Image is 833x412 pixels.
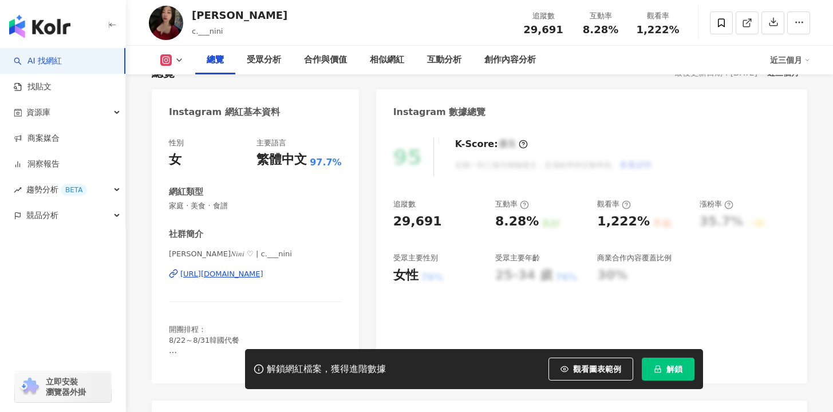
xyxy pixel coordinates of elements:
div: 合作與價值 [304,53,347,67]
div: 主要語言 [256,138,286,148]
a: chrome extension立即安裝 瀏覽器外掛 [15,371,111,402]
img: chrome extension [18,378,41,396]
img: KOL Avatar [149,6,183,40]
span: 資源庫 [26,100,50,125]
button: 觀看圖表範例 [548,358,633,381]
div: 創作內容分析 [484,53,536,67]
div: 解鎖網紅檔案，獲得進階數據 [267,363,386,375]
div: 近三個月 [770,51,810,69]
div: 8.28% [495,213,539,231]
button: 解鎖 [642,358,694,381]
div: BETA [61,184,87,196]
span: 解鎖 [666,365,682,374]
div: 社群簡介 [169,228,203,240]
div: 總覽 [207,53,224,67]
div: 互動率 [495,199,529,209]
div: 繁體中文 [256,151,307,169]
span: lock [654,365,662,373]
div: 觀看率 [636,10,680,22]
a: 找貼文 [14,81,52,93]
a: [URL][DOMAIN_NAME] [169,269,342,279]
div: 1,222% [597,213,650,231]
span: 8.28% [583,24,618,35]
div: 漲粉率 [700,199,733,209]
span: 家庭 · 美食 · 食譜 [169,201,342,211]
span: 競品分析 [26,203,58,228]
div: 29,691 [393,213,442,231]
div: [PERSON_NAME] [192,8,287,22]
div: 受眾主要年齡 [495,253,540,263]
div: 女性 [393,267,419,284]
span: 觀看圖表範例 [573,365,621,374]
span: c.___nini [192,27,223,35]
div: [URL][DOMAIN_NAME] [180,269,263,279]
div: 觀看率 [597,199,631,209]
img: logo [9,15,70,38]
div: 互動分析 [427,53,461,67]
span: 立即安裝 瀏覽器外掛 [46,377,86,397]
div: 受眾分析 [247,53,281,67]
div: 相似網紅 [370,53,404,67]
div: 女 [169,151,181,169]
span: 趨勢分析 [26,177,87,203]
span: [PERSON_NAME]𝑁𝑖𝑛𝑖 ♡ | c.___nini [169,249,342,259]
a: 洞察報告 [14,159,60,170]
div: 追蹤數 [522,10,565,22]
div: 性別 [169,138,184,148]
div: Instagram 網紅基本資料 [169,106,280,118]
a: 商案媒合 [14,133,60,144]
span: rise [14,186,22,194]
div: K-Score : [455,138,528,150]
span: 29,691 [523,23,563,35]
div: 互動率 [579,10,622,22]
span: 97.7% [310,156,342,169]
div: 受眾主要性別 [393,253,438,263]
span: 1,222% [637,24,680,35]
div: Instagram 數據總覽 [393,106,486,118]
div: 追蹤數 [393,199,416,209]
div: 網紅類型 [169,186,203,198]
div: 商業合作內容覆蓋比例 [597,253,672,263]
a: searchAI 找網紅 [14,56,62,67]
